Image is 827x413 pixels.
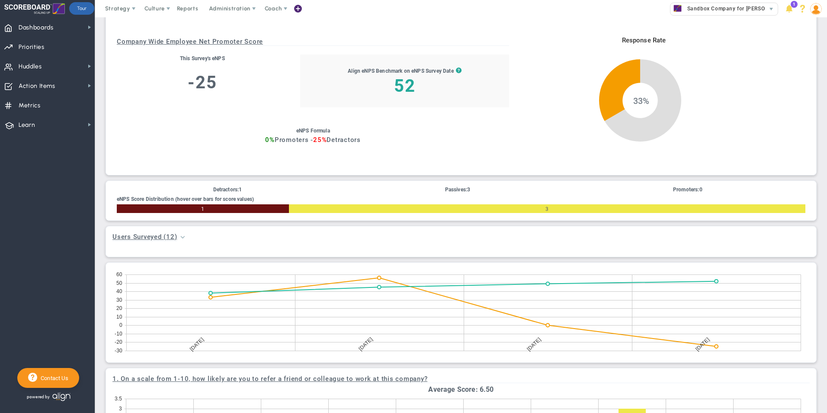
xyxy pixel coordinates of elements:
[467,187,470,193] span: 3
[265,5,282,12] span: Coach
[115,331,122,337] text: -10
[17,390,106,403] div: Powered by Align
[166,233,175,241] span: 12
[313,136,327,144] span: 25%
[672,3,683,14] img: 32671.Company.photo
[209,5,250,12] span: Administration
[19,97,41,115] span: Metrics
[265,136,275,144] span: 0%
[116,280,122,286] text: 50
[694,336,711,352] text: [DATE]
[112,375,117,383] span: 1
[699,187,702,193] span: 0
[19,58,42,76] span: Huddles
[117,55,288,63] div: This Survey's eNPS
[19,116,35,134] span: Learn
[358,336,374,352] text: [DATE]
[19,38,45,56] span: Priorities
[112,233,166,241] span: Users Surveyed (
[117,204,289,213] div: Number of Responses with a Score of 2
[112,375,810,383] h3: . On a scale from 1-10, how likely are you to refer a friend or colleague to work at this company?
[105,5,130,12] span: Strategy
[622,36,666,44] text: Response Rate
[445,187,467,193] span: Passives:
[117,38,509,46] h3: Company Wide Employee Net Promoter Score
[119,322,122,328] text: 0
[175,233,177,241] span: )
[115,396,122,402] text: 3.5
[144,5,165,12] span: Culture
[289,204,805,213] div: Number of Responses with a Score of 8
[19,19,54,37] span: Dashboards
[683,3,789,14] span: Sandbox Company for [PERSON_NAME]
[119,406,122,412] text: 3
[116,305,122,311] text: 20
[201,206,204,212] span: 1
[116,271,122,277] text: 60
[37,375,68,381] span: Contact Us
[19,77,55,95] span: Action Items
[810,3,822,15] img: 86643.Person.photo
[116,288,122,294] text: 40
[805,206,808,212] span: 0
[765,3,778,15] span: select
[117,127,509,135] div: eNPS Formula
[526,336,542,352] text: [DATE]
[791,1,798,8] span: 1
[673,187,699,193] span: Promoters:
[239,187,242,193] span: 1
[117,192,805,202] div: eNPS Score Distribution (hover over bars for score values)
[545,206,548,212] span: 3
[594,86,689,181] span: 33%
[116,314,122,320] text: 10
[428,385,494,394] strong: Average Score: 6.50
[117,136,509,144] h3: Promoters - Detractors
[189,336,205,352] text: [DATE]
[213,187,239,193] span: Detractors:
[115,339,122,345] text: -20
[117,64,288,101] h3: -25
[348,82,462,90] h3: 52
[115,348,122,354] text: -30
[116,297,122,303] text: 30
[348,67,453,75] div: Align eNPS Benchmark on eNPS Survey Date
